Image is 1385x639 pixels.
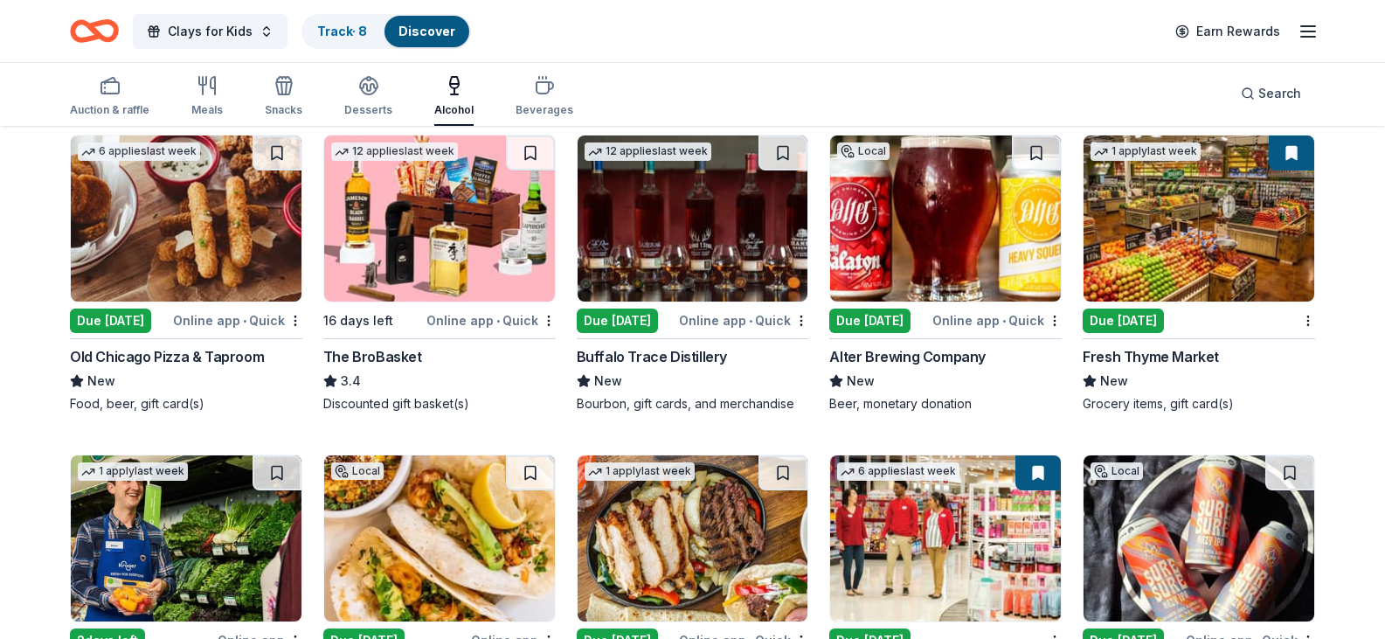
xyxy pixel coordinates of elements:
a: Image for Fresh Thyme Market1 applylast weekDue [DATE]Fresh Thyme MarketNewGrocery items, gift ca... [1083,135,1315,413]
div: 16 days left [323,310,393,331]
div: Due [DATE] [70,309,151,333]
div: Alter Brewing Company [829,346,986,367]
span: • [243,314,246,328]
div: Desserts [344,103,392,117]
span: • [1002,314,1006,328]
div: 1 apply last week [585,462,695,481]
div: Online app Quick [173,309,302,331]
div: 6 applies last week [78,142,200,161]
button: Track· 8Discover [301,14,471,49]
a: Image for Alter Brewing CompanyLocalDue [DATE]Online app•QuickAlter Brewing CompanyNewBeer, monet... [829,135,1062,413]
div: The BroBasket [323,346,422,367]
div: Alcohol [434,103,474,117]
button: Beverages [516,68,573,126]
div: Beer, monetary donation [829,395,1062,413]
div: Grocery items, gift card(s) [1083,395,1315,413]
button: Snacks [265,68,302,126]
div: Due [DATE] [1083,309,1164,333]
div: Snacks [265,103,302,117]
button: Search [1227,76,1315,111]
div: Bourbon, gift cards, and merchandise [577,395,809,413]
div: Meals [191,103,223,117]
div: Local [1091,462,1143,480]
div: 12 applies last week [331,142,458,161]
button: Meals [191,68,223,126]
span: New [847,371,875,392]
div: Auction & raffle [70,103,149,117]
div: 1 apply last week [1091,142,1201,161]
img: Image for Alter Brewing Company [830,135,1061,302]
div: Old Chicago Pizza & Taproom [70,346,264,367]
div: Local [837,142,890,160]
a: Earn Rewards [1165,16,1291,47]
div: Local [331,462,384,480]
img: Image for Colonial Cafe [324,455,555,622]
div: Fresh Thyme Market [1083,346,1219,367]
span: • [496,314,500,328]
span: New [87,371,115,392]
div: 1 apply last week [78,462,188,481]
span: • [749,314,752,328]
img: Image for Fresh Thyme Market [1084,135,1314,302]
div: Online app Quick [932,309,1062,331]
div: Due [DATE] [577,309,658,333]
div: 12 applies last week [585,142,711,161]
img: Image for Target [830,455,1061,622]
span: 3.4 [341,371,361,392]
div: Beverages [516,103,573,117]
a: Image for Buffalo Trace Distillery12 applieslast weekDue [DATE]Online app•QuickBuffalo Trace Dist... [577,135,809,413]
div: Buffalo Trace Distillery [577,346,727,367]
div: Discounted gift basket(s) [323,395,556,413]
div: Food, beer, gift card(s) [70,395,302,413]
div: 6 applies last week [837,462,959,481]
a: Image for The BroBasket12 applieslast week16 days leftOnline app•QuickThe BroBasket3.4Discounted ... [323,135,556,413]
img: Image for The BroBasket [324,135,555,302]
button: Alcohol [434,68,474,126]
span: Clays for Kids [168,21,253,42]
img: Image for Uncle Julio's [578,455,808,622]
a: Track· 8 [317,24,367,38]
span: Search [1258,83,1301,104]
img: Image for Old Chicago Pizza & Taproom [71,135,301,302]
a: Home [70,10,119,52]
img: Image for Pollyanna Brewing Company [1084,455,1314,622]
img: Image for Kroger [71,455,301,622]
div: Due [DATE] [829,309,911,333]
span: New [594,371,622,392]
button: Auction & raffle [70,68,149,126]
div: Online app Quick [679,309,808,331]
span: New [1100,371,1128,392]
a: Discover [398,24,455,38]
a: Image for Old Chicago Pizza & Taproom6 applieslast weekDue [DATE]Online app•QuickOld Chicago Pizz... [70,135,302,413]
button: Desserts [344,68,392,126]
button: Clays for Kids [133,14,287,49]
img: Image for Buffalo Trace Distillery [578,135,808,302]
div: Online app Quick [426,309,556,331]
